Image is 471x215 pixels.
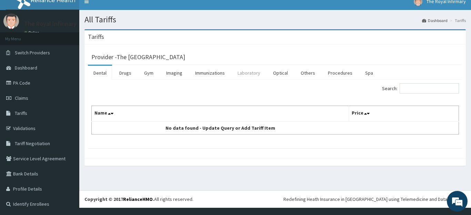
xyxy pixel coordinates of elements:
span: Tariff Negotiation [15,140,50,147]
label: Search: [382,83,459,94]
a: Dashboard [422,18,448,23]
p: The Royal Infirmary [24,21,77,27]
span: Switch Providers [15,50,50,56]
input: Search: [400,83,459,94]
th: Name [92,106,349,122]
a: Drugs [114,66,137,80]
li: Tariffs [448,18,466,23]
a: Others [295,66,321,80]
h1: All Tariffs [84,15,466,24]
img: User Image [3,13,19,29]
a: Immunizations [190,66,230,80]
div: Redefining Heath Insurance in [GEOGRAPHIC_DATA] using Telemedicine and Data Science! [283,196,466,203]
span: Dashboard [15,65,37,71]
a: Online [24,30,41,35]
footer: All rights reserved. [79,190,471,208]
h3: Provider - The [GEOGRAPHIC_DATA] [91,54,185,60]
a: Spa [360,66,379,80]
a: Imaging [161,66,188,80]
a: RelianceHMO [123,196,153,202]
th: Price [349,106,459,122]
a: Dental [88,66,112,80]
a: Optical [268,66,293,80]
a: Laboratory [232,66,266,80]
td: No data found - Update Query or Add Tariff Item [92,121,349,135]
span: Claims [15,95,28,101]
a: Gym [139,66,159,80]
strong: Copyright © 2017 . [84,196,154,202]
a: Procedures [322,66,358,80]
h3: Tariffs [88,34,104,40]
span: Tariffs [15,110,27,116]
